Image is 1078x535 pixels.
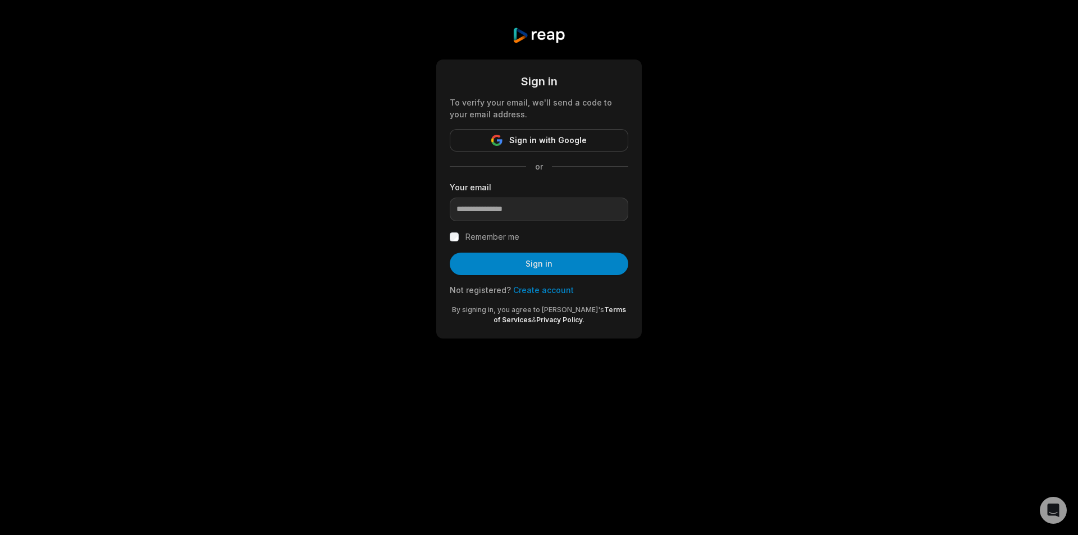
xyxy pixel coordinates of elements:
[450,73,628,90] div: Sign in
[450,181,628,193] label: Your email
[450,97,628,120] div: To verify your email, we'll send a code to your email address.
[509,134,587,147] span: Sign in with Google
[465,230,519,244] label: Remember me
[583,315,584,324] span: .
[452,305,604,314] span: By signing in, you agree to [PERSON_NAME]'s
[450,285,511,295] span: Not registered?
[513,285,574,295] a: Create account
[532,315,536,324] span: &
[1040,497,1067,524] div: Open Intercom Messenger
[450,129,628,152] button: Sign in with Google
[450,253,628,275] button: Sign in
[512,27,565,44] img: reap
[494,305,626,324] a: Terms of Services
[536,315,583,324] a: Privacy Policy
[526,161,552,172] span: or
